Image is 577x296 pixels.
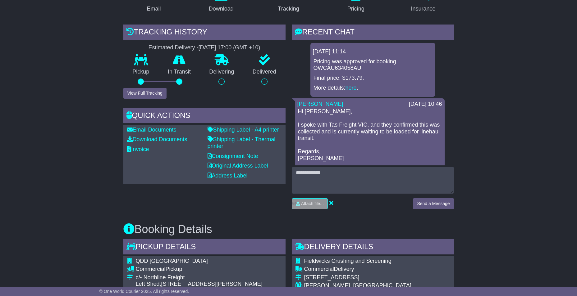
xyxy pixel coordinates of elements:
[199,44,260,51] div: [DATE] 17:00 (GMT +10)
[208,173,248,179] a: Address Label
[304,266,450,273] div: Delivery
[314,58,432,72] p: Pricing was approved for booking OWCAU634058AU.
[346,85,357,91] a: here
[292,25,454,41] div: RECENT CHAT
[123,25,286,41] div: Tracking history
[200,69,244,75] p: Delivering
[123,223,454,235] h3: Booking Details
[127,127,176,133] a: Email Documents
[304,266,334,272] span: Commercial
[208,153,258,159] a: Consignment Note
[243,69,286,75] p: Delivered
[136,266,166,272] span: Commercial
[297,101,343,107] a: [PERSON_NAME]
[314,75,432,82] p: Final price: $173.79.
[123,88,167,99] button: View Full Tracking
[208,163,268,169] a: Original Address Label
[123,108,286,125] div: Quick Actions
[123,44,286,51] div: Estimated Delivery -
[304,274,450,281] div: [STREET_ADDRESS]
[158,69,200,75] p: In Transit
[314,85,432,92] p: More details: .
[278,5,299,13] div: Tracking
[127,146,149,152] a: Invoice
[298,108,442,162] p: Hi [PERSON_NAME], I spoke with Tas Freight VIC, and they confirmed this was collected and is curr...
[409,101,442,108] div: [DATE] 10:46
[411,5,436,13] div: Insurance
[347,5,364,13] div: Pricing
[147,5,161,13] div: Email
[304,282,450,289] div: [PERSON_NAME], [GEOGRAPHIC_DATA]
[123,69,159,75] p: Pickup
[208,127,279,133] a: Shipping Label - A4 printer
[292,239,454,256] div: Delivery Details
[413,198,454,209] button: Send a Message
[99,289,189,294] span: © One World Courier 2025. All rights reserved.
[136,258,208,264] span: QDD [GEOGRAPHIC_DATA]
[304,258,392,264] span: Fieldwicks Crushing and Screening
[136,274,263,281] div: c/- Northline Freight
[136,281,263,288] div: Left Shed,[STREET_ADDRESS][PERSON_NAME]
[123,239,286,256] div: Pickup Details
[313,48,433,55] div: [DATE] 11:14
[127,136,187,142] a: Download Documents
[208,136,276,149] a: Shipping Label - Thermal printer
[209,5,234,13] div: Download
[136,266,263,273] div: Pickup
